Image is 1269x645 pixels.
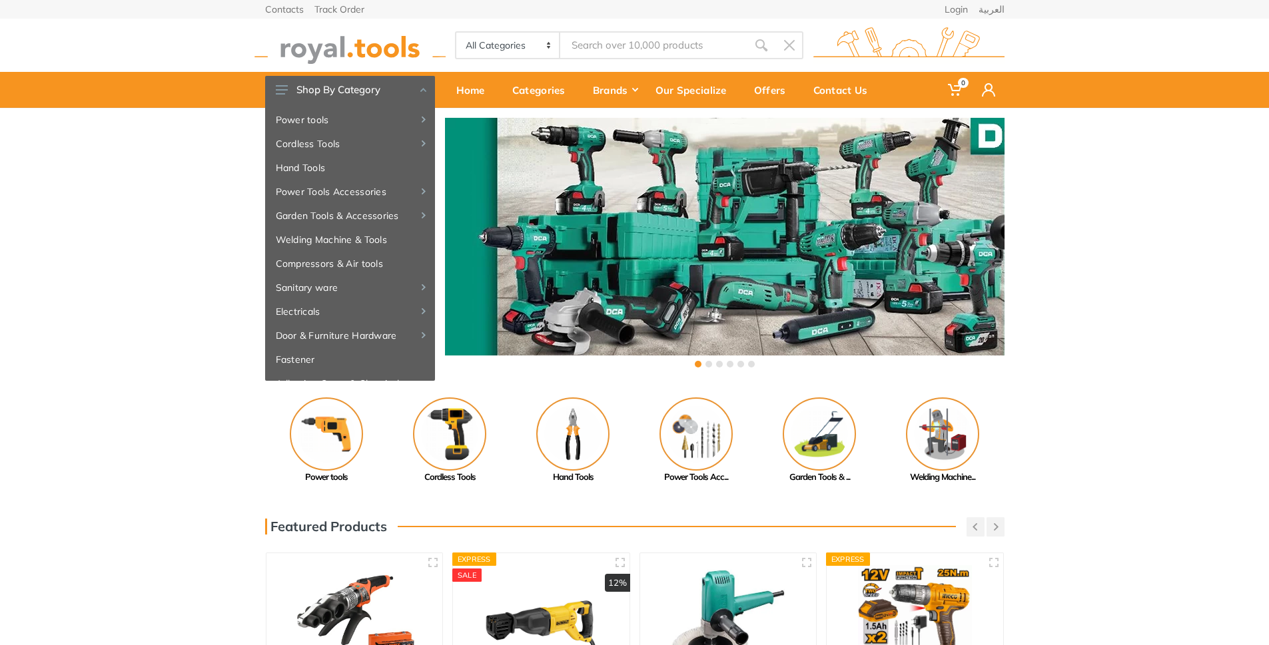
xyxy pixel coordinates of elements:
a: Power tools [265,397,388,484]
a: Categories [503,72,584,108]
a: Electricals [265,300,435,323]
a: Garden Tools & Accessories [265,204,435,228]
div: Garden Tools & ... [758,471,881,484]
a: Offers [745,72,804,108]
a: Hand Tools [265,156,435,180]
a: Adhesive, Spray & Chemical [265,371,435,395]
button: Shop By Category [265,76,435,104]
img: Royal - Power tools [290,397,363,471]
span: 0 [958,78,969,88]
img: Royal - Cordless Tools [413,397,486,471]
div: SALE [452,568,482,582]
a: Our Specialize [646,72,745,108]
div: Express [826,552,870,566]
img: Royal - Hand Tools [536,397,610,471]
a: Power tools [265,108,435,132]
a: Hand Tools [512,397,635,484]
div: Power Tools Acc... [635,471,758,484]
a: Welding Machine... [881,397,1005,484]
a: Power Tools Accessories [265,180,435,204]
a: Contacts [265,5,304,14]
a: Garden Tools & ... [758,397,881,484]
a: Home [447,72,503,108]
div: Contact Us [804,76,886,104]
a: Compressors & Air tools [265,252,435,276]
div: Home [447,76,503,104]
div: 12% [605,574,630,592]
a: Login [945,5,968,14]
div: Categories [503,76,584,104]
div: Express [452,552,496,566]
a: 0 [939,72,973,108]
select: Category [456,33,561,58]
img: Royal - Garden Tools & Accessories [783,397,856,471]
a: Welding Machine & Tools [265,228,435,252]
div: Power tools [265,471,388,484]
img: royal.tools Logo [813,27,1005,64]
img: royal.tools Logo [254,27,446,64]
a: Door & Furniture Hardware [265,323,435,347]
div: Offers [745,76,804,104]
a: Power Tools Acc... [635,397,758,484]
input: Site search [560,31,747,59]
img: Royal - Welding Machine & Tools [906,397,979,471]
div: Cordless Tools [388,471,512,484]
h3: Featured Products [265,519,387,535]
a: Contact Us [804,72,886,108]
a: Cordless Tools [388,397,512,484]
a: العربية [979,5,1005,14]
a: Sanitary ware [265,276,435,300]
div: Our Specialize [646,76,745,104]
a: Fastener [265,347,435,371]
img: Royal - Power Tools Accessories [659,397,733,471]
a: Track Order [314,5,364,14]
a: Cordless Tools [265,132,435,156]
div: Welding Machine... [881,471,1005,484]
div: Brands [584,76,646,104]
div: Hand Tools [512,471,635,484]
